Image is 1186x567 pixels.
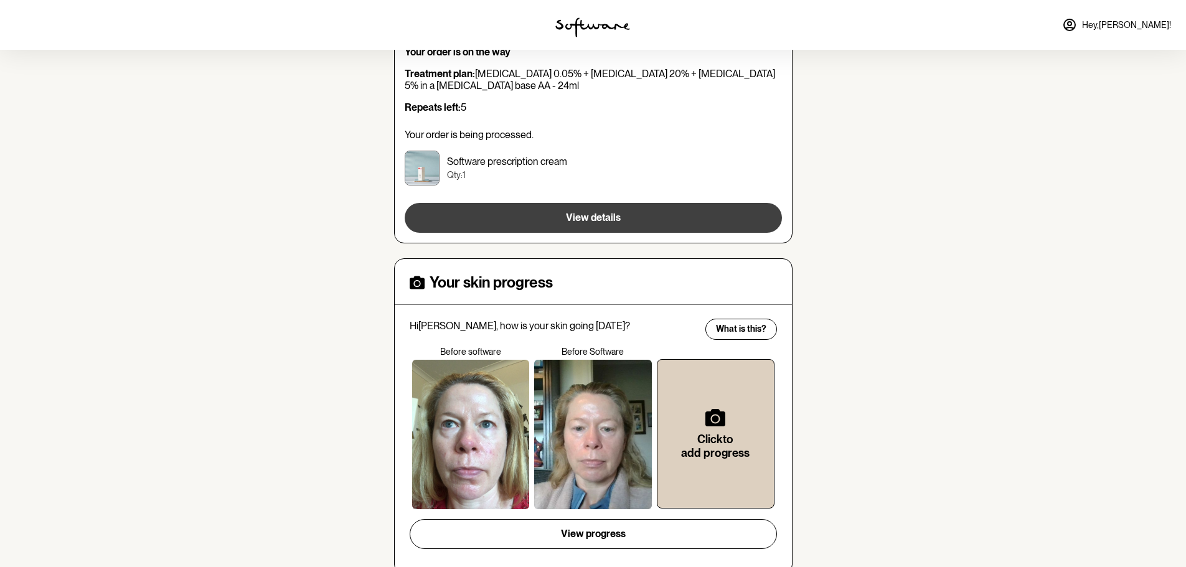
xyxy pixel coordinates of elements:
p: Your order is being processed. [405,129,782,141]
p: Software prescription cream [447,156,567,167]
span: View progress [561,528,626,540]
p: Hi [PERSON_NAME] , how is your skin going [DATE]? [410,320,697,332]
p: Qty: 1 [447,170,567,180]
span: What is this? [716,324,766,334]
span: Hey, [PERSON_NAME] ! [1082,20,1171,30]
p: Before Software [532,347,654,357]
p: Before software [410,347,532,357]
p: Your order is on the way [405,46,782,58]
p: 5 [405,101,782,113]
img: software logo [555,17,630,37]
img: cktujd3cr00003e5xydhm4e2c.jpg [405,151,440,185]
strong: Repeats left: [405,101,461,113]
a: Hey,[PERSON_NAME]! [1055,10,1179,40]
button: What is this? [705,319,777,340]
p: [MEDICAL_DATA] 0.05% + [MEDICAL_DATA] 20% + [MEDICAL_DATA] 5% in a [MEDICAL_DATA] base AA - 24ml [405,68,782,91]
h6: Click to add progress [677,433,754,459]
strong: Treatment plan: [405,68,475,80]
button: View progress [410,519,777,549]
h4: Your skin progress [430,274,553,292]
button: View details [405,203,782,233]
span: View details [566,212,621,223]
